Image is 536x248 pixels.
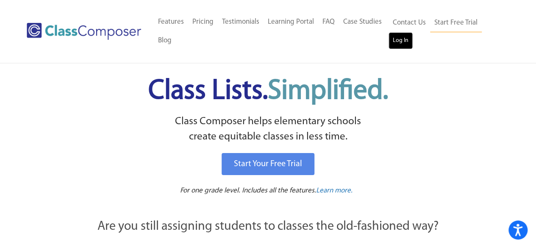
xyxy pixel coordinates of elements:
[316,187,353,194] span: Learn more.
[218,13,264,31] a: Testimonials
[51,114,486,145] p: Class Composer helps elementary schools create equitable classes in less time.
[188,13,218,31] a: Pricing
[389,32,413,49] a: Log In
[316,186,353,196] a: Learn more.
[180,187,316,194] span: For one grade level. Includes all the features.
[264,13,318,31] a: Learning Portal
[148,78,388,105] span: Class Lists.
[318,13,339,31] a: FAQ
[222,153,314,175] a: Start Your Free Trial
[154,13,188,31] a: Features
[52,217,484,236] p: Are you still assigning students to classes the old-fashioned way?
[27,23,141,40] img: Class Composer
[389,14,430,32] a: Contact Us
[154,31,176,50] a: Blog
[154,13,389,50] nav: Header Menu
[234,160,302,168] span: Start Your Free Trial
[430,14,482,33] a: Start Free Trial
[339,13,386,31] a: Case Studies
[389,14,503,49] nav: Header Menu
[268,78,388,105] span: Simplified.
